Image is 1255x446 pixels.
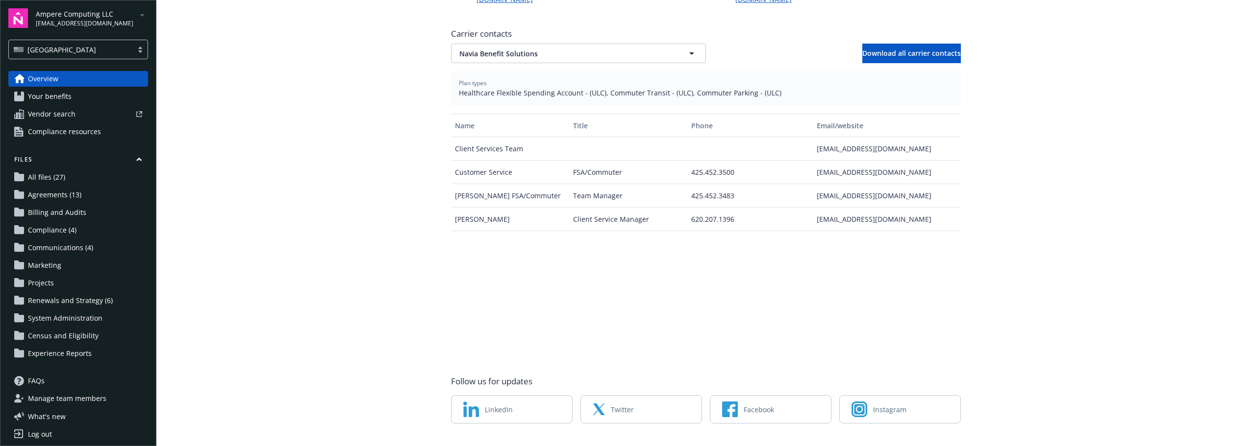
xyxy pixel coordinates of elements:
span: Marketing [28,258,61,273]
span: Twitter [611,404,634,415]
a: Experience Reports [8,346,148,361]
img: navigator-logo.svg [8,8,28,28]
a: All files (27) [8,169,148,185]
a: Your benefits [8,89,148,104]
button: Download all carrier contacts [862,44,961,63]
span: LinkedIn [485,404,513,415]
div: Team Manager [569,184,687,208]
span: Navia Benefit Solutions [459,48,663,59]
span: All files (27) [28,169,65,185]
span: Renewals and Strategy (6) [28,293,113,308]
span: Agreements (13) [28,187,81,203]
a: Manage team members [8,391,148,406]
div: FSA/Commuter [569,161,687,184]
button: Files [8,155,148,167]
a: Billing and Audits [8,205,148,220]
span: Instagram [873,404,906,415]
a: Census and Eligibility [8,328,148,344]
span: Census and Eligibility [28,328,99,344]
button: Ampere Computing LLC[EMAIL_ADDRESS][DOMAIN_NAME]arrowDropDown [36,8,148,28]
div: Phone [691,120,809,131]
button: Name [451,114,569,137]
button: Title [569,114,687,137]
div: [EMAIL_ADDRESS][DOMAIN_NAME] [813,137,960,161]
span: Compliance (4) [28,222,76,238]
div: Log out [28,426,52,442]
a: Projects [8,275,148,291]
div: [EMAIL_ADDRESS][DOMAIN_NAME] [813,161,960,184]
button: Navia Benefit Solutions [451,44,706,63]
div: Client Services Team [451,137,569,161]
span: Projects [28,275,54,291]
span: Overview [28,71,58,87]
div: Name [455,120,565,131]
div: Title [573,120,683,131]
span: Follow us for updates [451,376,532,387]
div: [EMAIL_ADDRESS][DOMAIN_NAME] [813,208,960,231]
span: Billing and Audits [28,205,86,220]
a: Agreements (13) [8,187,148,203]
span: [GEOGRAPHIC_DATA] [14,45,128,55]
div: 620.207.1396 [687,208,813,231]
button: Phone [687,114,813,137]
span: Compliance resources [28,124,101,140]
div: Client Service Manager [569,208,687,231]
span: Healthcare Flexible Spending Account - (ULC), Commuter Transit - (ULC), Commuter Parking - (ULC) [459,88,953,98]
a: Twitter [580,395,702,423]
span: Vendor search [28,106,75,122]
span: [EMAIL_ADDRESS][DOMAIN_NAME] [36,19,133,28]
div: [PERSON_NAME] FSA/Commuter [451,184,569,208]
a: Compliance (4) [8,222,148,238]
a: Communications (4) [8,240,148,256]
a: Marketing [8,258,148,273]
span: Experience Reports [28,346,92,361]
a: Overview [8,71,148,87]
a: LinkedIn [451,395,573,423]
div: [EMAIL_ADDRESS][DOMAIN_NAME] [813,184,960,208]
span: Your benefits [28,89,72,104]
a: arrowDropDown [136,9,148,21]
a: Instagram [839,395,961,423]
span: Plan types [459,79,953,88]
span: Manage team members [28,391,106,406]
div: Customer Service [451,161,569,184]
span: Facebook [744,404,774,415]
span: Carrier contacts [451,28,961,40]
a: System Administration [8,310,148,326]
span: Download all carrier contacts [862,48,961,58]
span: What ' s new [28,411,66,422]
span: System Administration [28,310,102,326]
button: What's new [8,411,81,422]
div: Email/website [817,120,956,131]
a: Compliance resources [8,124,148,140]
span: [GEOGRAPHIC_DATA] [27,45,96,55]
a: Renewals and Strategy (6) [8,293,148,308]
div: [PERSON_NAME] [451,208,569,231]
span: Ampere Computing LLC [36,9,133,19]
div: 425.452.3483 [687,184,813,208]
span: Communications (4) [28,240,93,256]
a: Facebook [710,395,831,423]
span: FAQs [28,373,45,389]
a: Vendor search [8,106,148,122]
a: FAQs [8,373,148,389]
div: 425.452.3500 [687,161,813,184]
button: Email/website [813,114,960,137]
